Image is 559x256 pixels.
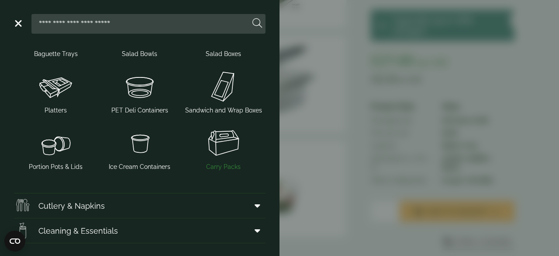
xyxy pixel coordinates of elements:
[101,124,178,173] a: Ice Cream Containers
[17,69,94,104] img: Platter.svg
[185,124,262,173] a: Carry Packs
[14,222,31,239] img: open-wipe.svg
[101,69,178,104] img: PetDeli_container.svg
[14,193,266,218] a: Cutlery & Napkins
[14,197,31,214] img: Cutlery.svg
[17,67,94,117] a: Platters
[14,218,266,243] a: Cleaning & Essentials
[109,162,170,172] span: Ice Cream Containers
[185,67,262,117] a: Sandwich and Wrap Boxes
[17,126,94,161] img: PortionPots.svg
[34,49,78,59] span: Baguette Trays
[111,106,168,115] span: PET Deli Containers
[101,67,178,117] a: PET Deli Containers
[29,162,83,172] span: Portion Pots & Lids
[185,69,262,104] img: Sandwich_box.svg
[185,126,262,161] img: Picnic_box.svg
[206,162,241,172] span: Carry Packs
[38,225,118,237] span: Cleaning & Essentials
[45,106,67,115] span: Platters
[122,49,157,59] span: Salad Bowls
[38,200,105,212] span: Cutlery & Napkins
[101,126,178,161] img: SoupNoodle_container.svg
[206,49,241,59] span: Salad Boxes
[17,124,94,173] a: Portion Pots & Lids
[4,231,25,252] button: Open CMP widget
[185,106,262,115] span: Sandwich and Wrap Boxes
